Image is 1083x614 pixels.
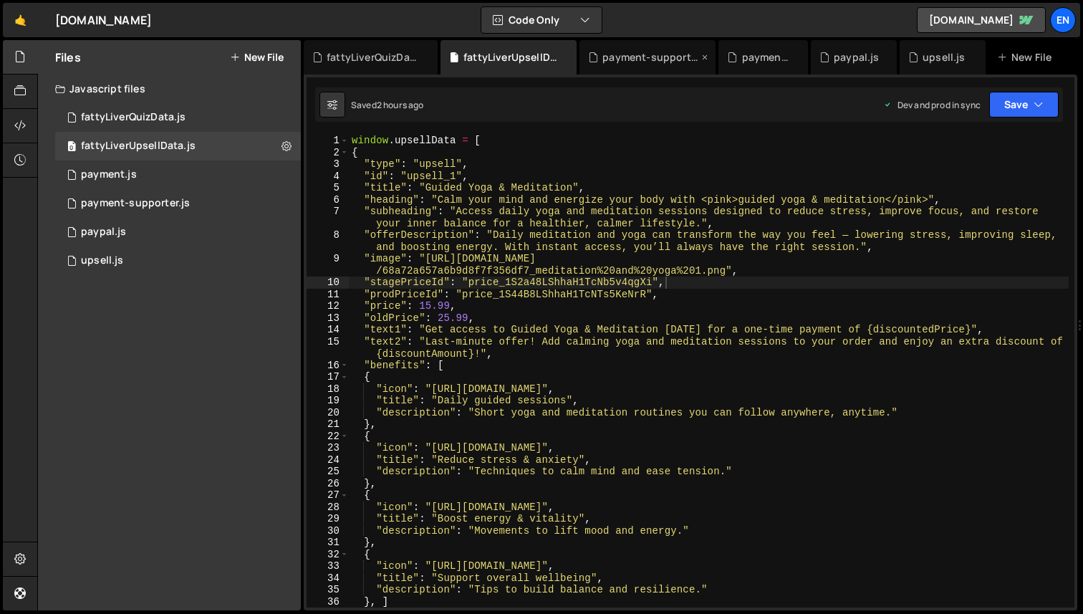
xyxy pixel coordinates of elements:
[55,132,301,160] div: 16956/46565.js
[834,50,879,64] div: paypal.js
[1050,7,1076,33] a: En
[55,103,301,132] div: 16956/46566.js
[55,218,301,246] div: 16956/46550.js
[307,312,349,325] div: 13
[307,277,349,289] div: 10
[38,75,301,103] div: Javascript files
[307,158,349,171] div: 3
[307,489,349,502] div: 27
[81,111,186,124] div: fattyLiverQuizData.js
[307,206,349,229] div: 7
[989,92,1059,117] button: Save
[81,254,123,267] div: upsell.js
[463,50,559,64] div: fattyLiverUpsellData.js
[55,11,152,29] div: [DOMAIN_NAME]
[307,194,349,206] div: 6
[923,50,965,64] div: upsell.js
[307,572,349,585] div: 34
[307,371,349,383] div: 17
[81,140,196,153] div: fattyLiverUpsellData.js
[3,3,38,37] a: 🤙
[307,549,349,561] div: 32
[307,502,349,514] div: 28
[81,168,137,181] div: payment.js
[307,135,349,147] div: 1
[307,300,349,312] div: 12
[307,289,349,301] div: 11
[307,596,349,608] div: 36
[307,229,349,253] div: 8
[307,442,349,454] div: 23
[997,50,1057,64] div: New File
[883,99,981,111] div: Dev and prod in sync
[55,160,301,189] div: 16956/46551.js
[307,560,349,572] div: 33
[307,525,349,537] div: 30
[67,142,76,153] span: 0
[81,226,126,239] div: paypal.js
[307,418,349,431] div: 21
[307,513,349,525] div: 29
[481,7,602,33] button: Code Only
[307,324,349,336] div: 14
[307,407,349,419] div: 20
[307,454,349,466] div: 24
[55,246,301,275] div: 16956/46524.js
[307,182,349,194] div: 5
[377,99,424,111] div: 2 hours ago
[742,50,791,64] div: payment.js
[307,537,349,549] div: 31
[602,50,698,64] div: payment-supporter.js
[917,7,1046,33] a: [DOMAIN_NAME]
[307,395,349,407] div: 19
[327,50,420,64] div: fattyLiverQuizData.js
[307,360,349,372] div: 16
[55,189,301,218] div: 16956/46552.js
[307,466,349,478] div: 25
[81,197,190,210] div: payment-supporter.js
[307,383,349,395] div: 18
[351,99,424,111] div: Saved
[307,584,349,596] div: 35
[307,147,349,159] div: 2
[307,171,349,183] div: 4
[307,478,349,490] div: 26
[307,431,349,443] div: 22
[230,52,284,63] button: New File
[55,49,81,65] h2: Files
[307,253,349,277] div: 9
[307,336,349,360] div: 15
